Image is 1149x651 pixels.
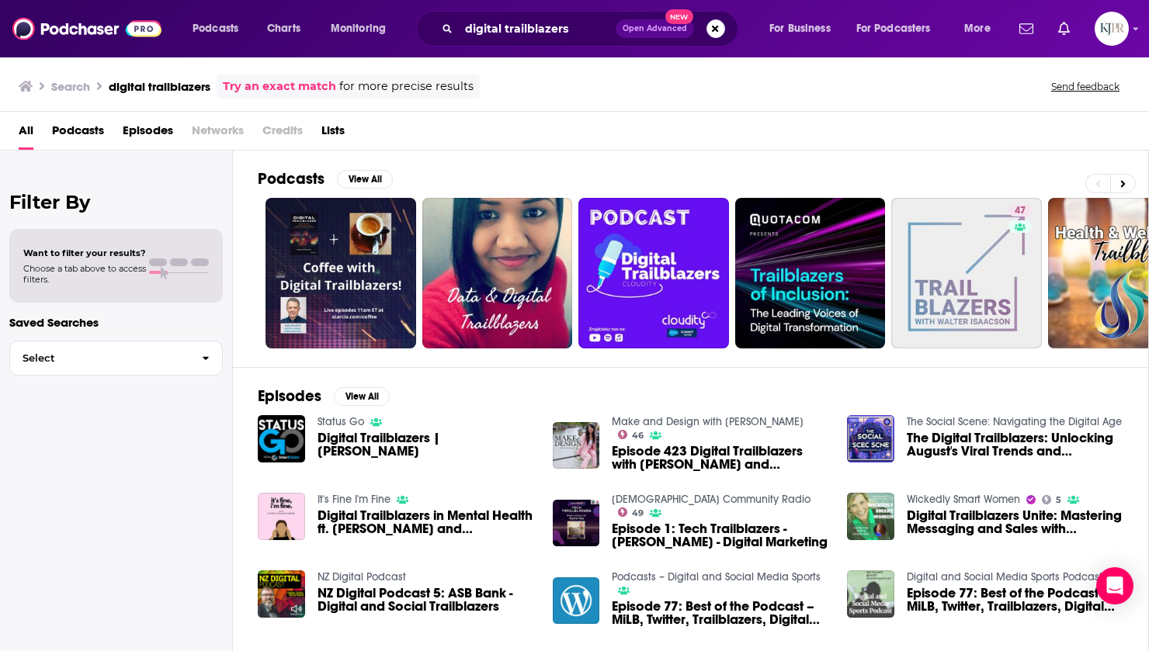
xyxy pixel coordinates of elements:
[182,16,259,41] button: open menu
[459,16,616,41] input: Search podcasts, credits, & more...
[907,509,1123,535] span: Digital Trailblazers Unite: Mastering Messaging and Sales with [PERSON_NAME] [PERSON_NAME].307
[318,415,364,428] a: Status Go
[618,507,644,517] a: 49
[258,386,321,406] h2: Episodes
[612,522,828,549] span: Episode 1: Tech Trailblazers - [PERSON_NAME] - Digital Marketing
[907,415,1122,428] a: The Social Scene: Navigating the Digital Age
[12,14,161,43] img: Podchaser - Follow, Share and Rate Podcasts
[258,169,325,189] h2: Podcasts
[23,248,146,258] span: Want to filter your results?
[1056,497,1061,504] span: 5
[553,422,600,469] img: Episode 423 Digital Trailblazers with Leah Rae and Todd Getts
[318,570,406,583] a: NZ Digital Podcast
[847,415,894,462] img: The Digital Trailblazers: Unlocking August's Viral Trends and Algorithm Secrets
[1015,203,1026,219] span: 47
[257,16,310,41] a: Charts
[907,509,1123,535] a: Digital Trailblazers Unite: Mastering Messaging and Sales with Leah Rae Getts Ep.307
[1008,204,1032,216] a: 47
[331,18,386,40] span: Monitoring
[612,600,828,626] a: Episode 77: Best of the Podcast – MiLB, Twitter, Trailblazers, Digital Transformation, & More
[856,18,931,40] span: For Podcasters
[192,118,244,150] span: Networks
[907,493,1020,506] a: Wickedly Smart Women
[318,587,534,613] a: NZ Digital Podcast 5: ASB Bank - Digital and Social Trailblazers
[618,430,644,439] a: 46
[758,16,850,41] button: open menu
[769,18,831,40] span: For Business
[1047,80,1124,93] button: Send feedback
[258,386,390,406] a: EpisodesView All
[612,493,811,506] a: Muslim Community Radio
[632,432,644,439] span: 46
[665,9,693,24] span: New
[339,78,474,95] span: for more precise results
[321,118,345,150] a: Lists
[258,570,305,618] img: NZ Digital Podcast 5: ASB Bank - Digital and Social Trailblazers
[612,445,828,471] a: Episode 423 Digital Trailblazers with Leah Rae and Todd Getts
[9,341,223,376] button: Select
[52,118,104,150] a: Podcasts
[9,315,223,330] p: Saved Searches
[907,431,1123,458] a: The Digital Trailblazers: Unlocking August's Viral Trends and Algorithm Secrets
[612,570,821,583] a: Podcasts – Digital and Social Media Sports
[623,25,687,33] span: Open Advanced
[262,118,303,150] span: Credits
[1042,495,1061,504] a: 5
[964,18,991,40] span: More
[553,500,600,547] img: Episode 1: Tech Trailblazers - Sabrine Chahine - Digital Marketing
[318,509,534,535] span: Digital Trailblazers in Mental Health ft. [PERSON_NAME] and [PERSON_NAME]
[847,570,894,618] img: Episode 77: Best of the Podcast – MiLB, Twitter, Trailblazers, Digital Transformation, & More
[123,118,173,150] a: Episodes
[318,509,534,535] a: Digital Trailblazers in Mental Health ft. Zach Schleien and Elettra Dennerlein
[318,431,534,458] a: Digital Trailblazers | Isaac Sacolick
[337,170,393,189] button: View All
[612,522,828,549] a: Episode 1: Tech Trailblazers - Sabrine Chahine - Digital Marketing
[267,18,300,40] span: Charts
[1095,12,1129,46] span: Logged in as KJPRpodcast
[632,510,644,517] span: 49
[223,78,336,95] a: Try an exact match
[612,445,828,471] span: Episode 423 Digital Trailblazers with [PERSON_NAME] and [PERSON_NAME]
[258,415,305,462] img: Digital Trailblazers | Isaac Sacolick
[193,18,238,40] span: Podcasts
[553,577,600,625] img: Episode 77: Best of the Podcast – MiLB, Twitter, Trailblazers, Digital Transformation, & More
[846,16,953,41] button: open menu
[1096,567,1133,604] div: Open Intercom Messenger
[1052,16,1076,42] a: Show notifications dropdown
[334,387,390,406] button: View All
[258,493,305,540] img: Digital Trailblazers in Mental Health ft. Zach Schleien and Elettra Dennerlein
[320,16,406,41] button: open menu
[318,493,391,506] a: It's Fine I'm Fine
[907,570,1102,583] a: Digital and Social Media Sports Podcast
[891,198,1042,348] a: 47
[847,493,894,540] img: Digital Trailblazers Unite: Mastering Messaging and Sales with Leah Rae Getts Ep.307
[19,118,33,150] a: All
[953,16,1010,41] button: open menu
[23,263,146,285] span: Choose a tab above to access filters.
[9,191,223,213] h2: Filter By
[907,587,1123,613] a: Episode 77: Best of the Podcast – MiLB, Twitter, Trailblazers, Digital Transformation, & More
[1095,12,1129,46] img: User Profile
[612,415,804,428] a: Make and Design with Carina Gardner
[109,79,210,94] h3: digital trailblazers
[1095,12,1129,46] button: Show profile menu
[1013,16,1040,42] a: Show notifications dropdown
[431,11,753,47] div: Search podcasts, credits, & more...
